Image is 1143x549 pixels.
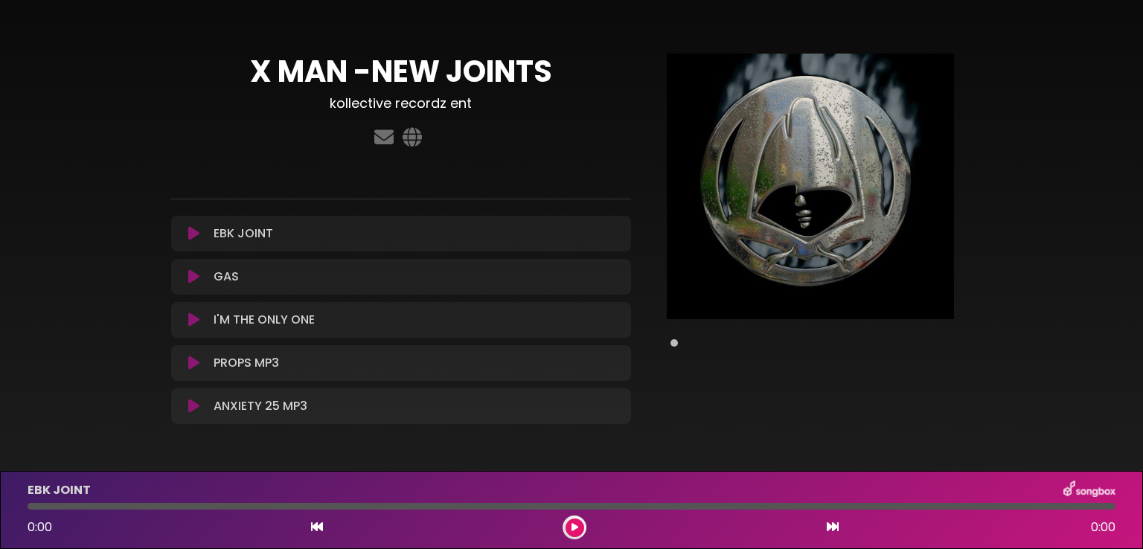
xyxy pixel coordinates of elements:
p: EBK JOINT [28,481,91,499]
p: PROPS MP3 [214,354,279,372]
h3: kollective recordz ent [171,95,631,112]
img: songbox-logo-white.png [1063,481,1115,500]
h1: X MAN -NEW JOINTS [171,54,631,89]
p: EBK JOINT [214,225,273,243]
p: I'M THE ONLY ONE [214,311,315,329]
p: ANXIETY 25 MP3 [214,397,307,415]
img: Main Media [667,54,954,319]
p: GAS [214,268,239,286]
